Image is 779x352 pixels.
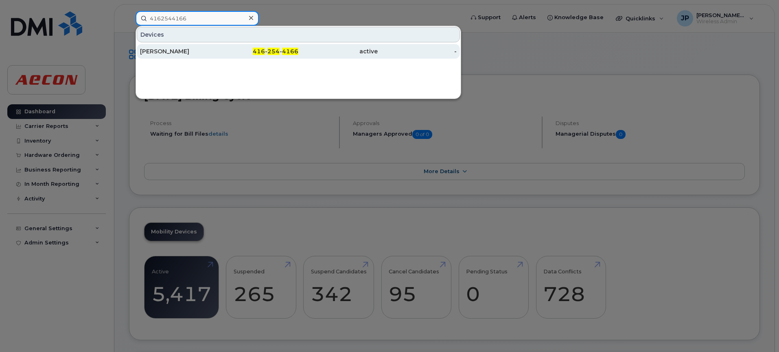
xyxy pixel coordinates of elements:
span: 254 [267,48,280,55]
div: [PERSON_NAME] [140,47,219,55]
span: 4166 [282,48,298,55]
div: active [298,47,378,55]
span: 416 [253,48,265,55]
a: [PERSON_NAME]416-254-4166active- [137,44,460,59]
div: Devices [137,27,460,42]
div: - - [219,47,299,55]
div: - [378,47,457,55]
